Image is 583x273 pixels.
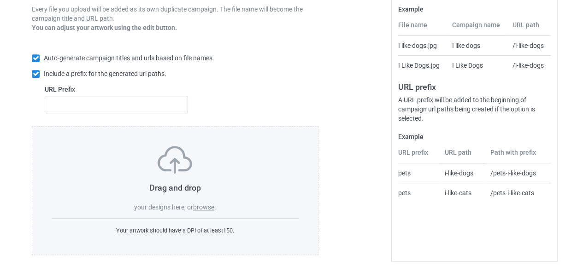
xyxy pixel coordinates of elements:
span: Auto-generate campaign titles and urls based on file names. [44,54,214,62]
span: your designs here, or [134,203,193,211]
h3: Drag and drop [52,182,299,193]
label: browse [193,203,214,211]
td: I like dogs.jpg [398,36,447,55]
td: I Like Dogs [447,55,508,75]
p: Every file you upload will be added as its own duplicate campaign. The file name will become the ... [32,5,318,23]
b: You can adjust your artwork using the edit button. [32,24,177,31]
td: pets [398,183,440,203]
th: URL path [440,148,485,163]
td: /i-like-dogs [507,36,551,55]
td: pets [398,163,440,183]
div: A URL prefix will be added to the beginning of campaign url paths being created if the option is ... [398,95,551,123]
label: Example [398,5,551,14]
td: I Like Dogs.jpg [398,55,447,75]
h3: URL prefix [398,81,551,92]
label: URL Prefix [45,85,188,94]
td: /i-like-dogs [507,55,551,75]
th: URL prefix [398,148,440,163]
td: i-like-dogs [440,163,485,183]
th: URL path [507,20,551,36]
td: i-like-cats [440,183,485,203]
td: I like dogs [447,36,508,55]
label: Example [398,132,551,141]
td: /pets-i-like-cats [485,183,551,203]
th: Campaign name [447,20,508,36]
td: /pets-i-like-dogs [485,163,551,183]
th: Path with prefix [485,148,551,163]
th: File name [398,20,447,36]
span: . [214,203,216,211]
span: Your artwork should have a DPI of at least 150 . [116,227,234,234]
span: Include a prefix for the generated url paths. [44,70,166,77]
img: svg+xml;base64,PD94bWwgdmVyc2lvbj0iMS4wIiBlbmNvZGluZz0iVVRGLTgiPz4KPHN2ZyB3aWR0aD0iNzVweCIgaGVpZ2... [158,146,192,174]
